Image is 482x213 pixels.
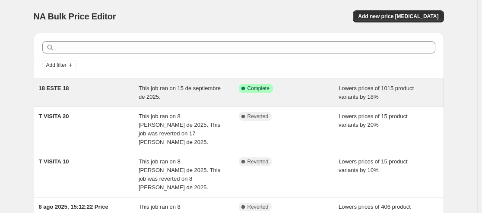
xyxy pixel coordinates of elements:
span: This job ran on 8 [PERSON_NAME] de 2025. This job was reverted on 17 [PERSON_NAME] de 2025. [139,113,220,145]
span: Lowers prices of 1015 product variants by 18% [339,85,414,100]
span: Reverted [247,158,269,165]
span: Lowers prices of 15 product variants by 20% [339,113,408,128]
span: This job ran on 8 [PERSON_NAME] de 2025. This job was reverted on 8 [PERSON_NAME] de 2025. [139,158,220,191]
span: This job ran on 15 de septiembre de 2025. [139,85,221,100]
span: T VISITA 10 [39,158,69,165]
span: Add filter [46,62,67,69]
button: Add new price [MEDICAL_DATA] [353,10,444,22]
span: Add new price [MEDICAL_DATA] [358,13,438,20]
span: Reverted [247,204,269,210]
button: Add filter [42,60,77,70]
span: NA Bulk Price Editor [34,12,116,21]
span: Complete [247,85,270,92]
span: T VISITA 20 [39,113,69,119]
span: Lowers prices of 15 product variants by 10% [339,158,408,173]
span: 18 ESTE 18 [39,85,69,91]
span: Reverted [247,113,269,120]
